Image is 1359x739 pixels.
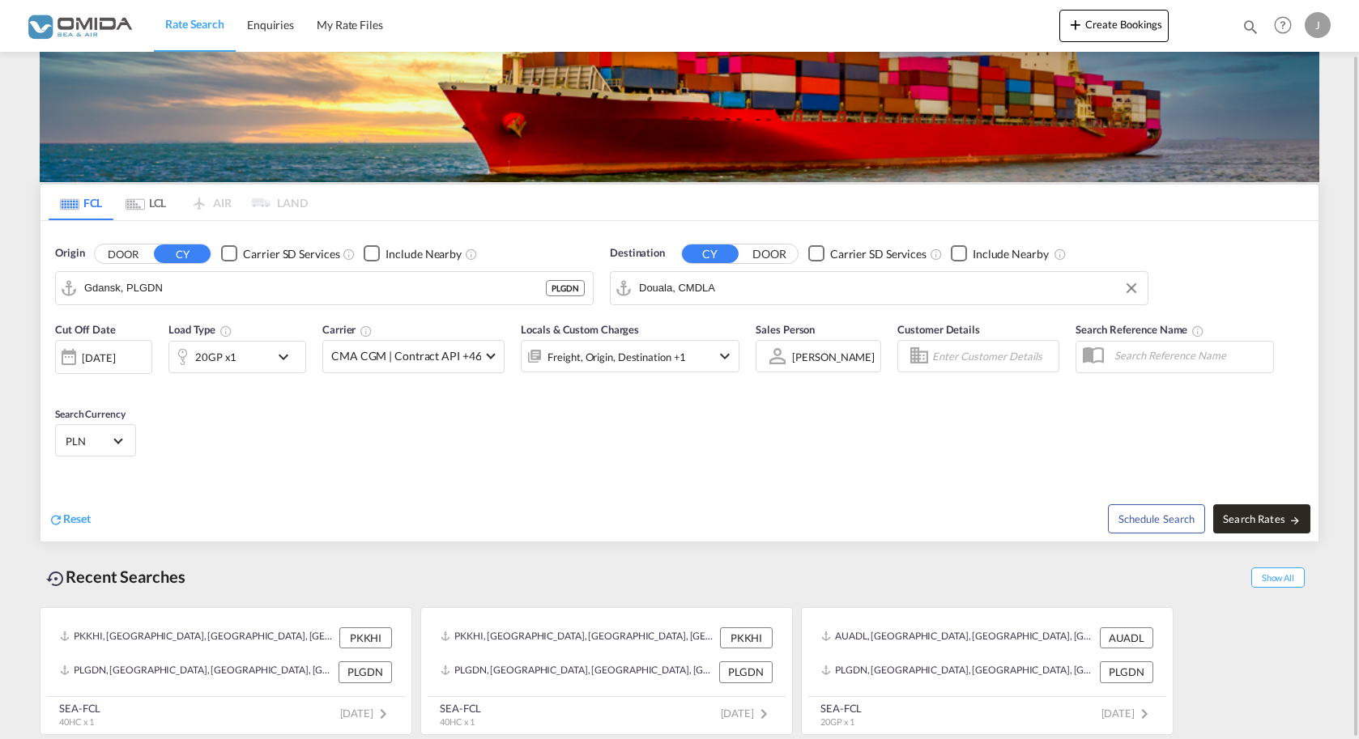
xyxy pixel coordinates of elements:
div: icon-refreshReset [49,511,91,529]
md-icon: icon-backup-restore [46,569,66,588]
span: Carrier [322,323,373,336]
span: PLN [66,434,111,448]
button: DOOR [95,244,151,263]
span: Search Currency [55,408,126,420]
div: Carrier SD Services [830,246,927,262]
div: PLGDN [339,661,392,682]
div: J [1305,12,1331,38]
span: Help [1269,11,1297,39]
div: PLGDN, Gdansk, Poland, Eastern Europe , Europe [441,661,715,682]
div: Include Nearby [386,246,462,262]
button: Note: By default Schedule search will only considerorigin ports, destination ports and cut off da... [1108,504,1205,533]
md-icon: icon-refresh [49,512,63,527]
div: 20GP x1 [195,346,236,368]
span: Enquiries [247,18,294,32]
div: Help [1269,11,1305,40]
md-datepicker: Select [55,372,67,394]
md-input-container: Douala, CMDLA [611,272,1148,304]
div: PKKHI [720,627,773,648]
div: PLGDN [719,661,773,682]
span: Search Reference Name [1076,323,1204,336]
input: Enter Customer Details [932,344,1054,368]
button: Clear Input [1119,276,1144,300]
button: Search Ratesicon-arrow-right [1213,504,1310,533]
md-icon: icon-information-outline [219,325,232,338]
div: PLGDN [546,280,585,296]
span: [DATE] [721,707,773,720]
md-icon: icon-arrow-right [1289,515,1301,526]
span: Origin [55,245,84,261]
md-icon: Unchecked: Ignores neighbouring ports when fetching rates.Checked : Includes neighbouring ports w... [465,248,478,261]
span: 40HC x 1 [59,716,94,727]
span: [DATE] [1101,707,1154,720]
md-icon: icon-magnify [1242,18,1259,36]
div: SEA-FCL [440,701,481,716]
span: Sales Person [756,323,815,336]
span: Customer Details [897,323,979,336]
div: icon-magnify [1242,18,1259,42]
img: 459c566038e111ed959c4fc4f0a4b274.png [24,7,134,44]
md-checkbox: Checkbox No Ink [364,245,462,262]
input: Search by Port [639,276,1140,300]
span: CMA CGM | Contract API +46 [331,348,481,364]
md-icon: Unchecked: Search for CY (Container Yard) services for all selected carriers.Checked : Search for... [343,248,356,261]
recent-search-card: PKKHI, [GEOGRAPHIC_DATA], [GEOGRAPHIC_DATA], [GEOGRAPHIC_DATA], [GEOGRAPHIC_DATA] PKKHIPLGDN, [GE... [40,607,412,735]
md-checkbox: Checkbox No Ink [808,245,927,262]
div: PKKHI [339,627,392,648]
span: 20GP x 1 [820,716,854,727]
div: [PERSON_NAME] [792,350,875,363]
md-checkbox: Checkbox No Ink [951,245,1049,262]
md-icon: Your search will be saved by the below given name [1191,325,1204,338]
div: PKKHI, Karachi, Pakistan, Indian Subcontinent, Asia Pacific [60,627,335,648]
button: CY [154,244,211,263]
div: Recent Searches [40,558,192,595]
div: [DATE] [82,350,115,365]
div: AUADL [1100,627,1153,648]
div: PLGDN, Gdansk, Poland, Eastern Europe , Europe [60,661,334,682]
span: Destination [610,245,665,261]
md-icon: The selected Trucker/Carrierwill be displayed in the rate results If the rates are from another f... [360,325,373,338]
div: SEA-FCL [820,701,862,716]
span: Search Rates [1223,512,1301,525]
span: 40HC x 1 [440,716,475,727]
div: Origin DOOR CY Checkbox No InkUnchecked: Search for CY (Container Yard) services for all selected... [40,221,1319,542]
div: [DATE] [55,340,152,374]
input: Search Reference Name [1106,343,1273,367]
md-input-container: Gdansk, PLGDN [56,272,593,304]
button: DOOR [741,244,798,263]
md-tab-item: LCL [113,185,178,220]
div: Freight Origin Destination Factory Stuffingicon-chevron-down [521,340,739,372]
md-icon: icon-chevron-down [274,347,301,367]
md-icon: Unchecked: Ignores neighbouring ports when fetching rates.Checked : Includes neighbouring ports w... [1054,248,1067,261]
md-icon: icon-chevron-right [754,704,773,724]
div: SEA-FCL [59,701,100,716]
div: AUADL, Adelaide, Australia, Oceania, Oceania [821,627,1096,648]
button: icon-plus 400-fgCreate Bookings [1059,10,1169,42]
md-icon: Unchecked: Search for CY (Container Yard) services for all selected carriers.Checked : Search for... [930,248,943,261]
div: Include Nearby [973,246,1049,262]
div: Carrier SD Services [243,246,339,262]
div: PLGDN, Gdansk, Poland, Eastern Europe , Europe [821,661,1096,682]
span: My Rate Files [317,18,383,32]
md-icon: icon-chevron-right [1135,704,1154,724]
span: Locals & Custom Charges [521,323,639,336]
md-icon: icon-plus 400-fg [1066,15,1085,34]
div: Freight Origin Destination Factory Stuffing [547,346,686,368]
md-checkbox: Checkbox No Ink [221,245,339,262]
div: PLGDN [1100,661,1153,682]
recent-search-card: AUADL, [GEOGRAPHIC_DATA], [GEOGRAPHIC_DATA], [GEOGRAPHIC_DATA], [GEOGRAPHIC_DATA] AUADLPLGDN, [GE... [801,607,1174,735]
span: Cut Off Date [55,323,116,336]
md-icon: icon-chevron-right [373,704,393,724]
span: Show All [1251,567,1305,588]
span: Load Type [168,323,232,336]
div: 20GP x1icon-chevron-down [168,341,306,373]
span: [DATE] [340,707,393,720]
md-icon: icon-chevron-down [715,346,735,366]
span: Rate Search [165,17,224,31]
md-select: Sales Person: JOLANTA JUSZKIEWICZ [790,345,876,368]
md-pagination-wrapper: Use the left and right arrow keys to navigate between tabs [49,185,308,220]
span: Reset [63,512,91,525]
input: Search by Port [84,276,546,300]
md-tab-item: FCL [49,185,113,220]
